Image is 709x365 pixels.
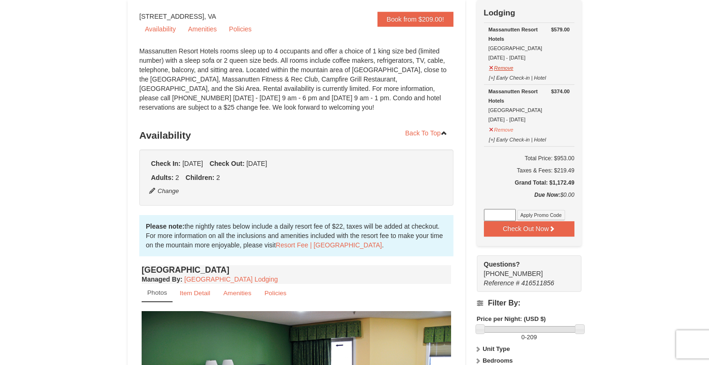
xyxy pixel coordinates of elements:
div: Taxes & Fees: $219.49 [484,166,574,175]
div: $0.00 [484,190,574,209]
strong: : [142,276,182,283]
strong: Price per Night: (USD $) [477,315,546,322]
span: 2 [175,174,179,181]
strong: Questions? [484,261,520,268]
button: [+] Early Check-in | Hotel [489,133,547,144]
h3: Availability [139,126,453,145]
strong: Massanutten Resort Hotels [489,89,538,104]
strong: Bedrooms [483,357,513,364]
a: Book from $209.00! [377,12,453,27]
small: Item Detail [180,290,210,297]
span: 209 [527,334,537,341]
span: 416511856 [521,279,554,287]
a: Resort Fee | [GEOGRAPHIC_DATA] [276,241,382,249]
span: Reference # [484,279,520,287]
button: Check Out Now [484,221,574,236]
strong: Due Now: [535,192,560,198]
span: 0 [521,334,525,341]
h4: [GEOGRAPHIC_DATA] [142,265,451,275]
small: Photos [147,289,167,296]
a: Availability [139,22,181,36]
small: Amenities [223,290,251,297]
span: 2 [216,174,220,181]
strong: Please note: [146,223,184,230]
button: Remove [489,123,514,134]
strong: Lodging [484,8,515,17]
strong: Unit Type [483,345,510,352]
h4: Filter By: [477,299,581,307]
a: Policies [223,22,257,36]
small: Policies [264,290,287,297]
label: - [477,333,581,342]
button: Apply Promo Code [517,210,565,220]
button: Change [149,186,180,196]
strong: Check Out: [210,160,245,167]
button: Remove [489,61,514,73]
strong: Check In: [151,160,181,167]
h5: Grand Total: $1,172.49 [484,178,574,187]
span: [DATE] [182,160,203,167]
strong: Children: [186,174,214,181]
span: [DATE] [246,160,267,167]
a: Photos [142,284,173,302]
h6: Total Price: $953.00 [484,154,574,163]
a: Amenities [182,22,222,36]
div: Massanutten Resort Hotels rooms sleep up to 4 occupants and offer a choice of 1 king size bed (li... [139,46,453,121]
button: [+] Early Check-in | Hotel [489,71,547,82]
strong: Massanutten Resort Hotels [489,27,538,42]
a: Policies [258,284,293,302]
span: Managed By [142,276,180,283]
a: Item Detail [173,284,216,302]
div: [GEOGRAPHIC_DATA] [DATE] - [DATE] [489,25,570,62]
a: Back To Top [399,126,453,140]
a: Amenities [217,284,257,302]
a: [GEOGRAPHIC_DATA] Lodging [184,276,278,283]
span: [PHONE_NUMBER] [484,260,565,277]
div: the nightly rates below include a daily resort fee of $22, taxes will be added at checkout. For m... [139,215,453,256]
strong: $374.00 [551,87,570,96]
strong: $579.00 [551,25,570,34]
strong: Adults: [151,174,173,181]
div: [GEOGRAPHIC_DATA] [DATE] - [DATE] [489,87,570,124]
